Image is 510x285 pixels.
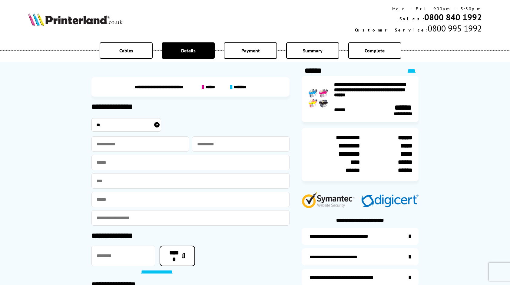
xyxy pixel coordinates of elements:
span: Payment [241,48,260,54]
a: additional-ink [302,228,419,245]
span: Customer Service: [355,27,428,33]
span: Complete [365,48,385,54]
span: Details [181,48,196,54]
a: items-arrive [302,248,419,265]
span: 0800 995 1992 [428,23,482,34]
div: Mon - Fri 9:00am - 5:30pm [355,6,482,12]
span: Sales: [399,16,424,22]
span: Cables [119,48,133,54]
span: Summary [303,48,323,54]
a: 0800 840 1992 [424,12,482,23]
img: Printerland Logo [28,13,123,26]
